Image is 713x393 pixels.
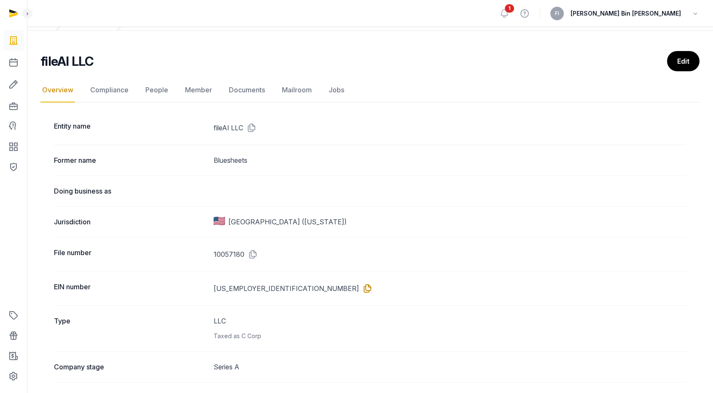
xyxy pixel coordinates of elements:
dd: Bluesheets [214,155,686,165]
a: Member [183,78,214,102]
dd: Series A [214,362,686,372]
a: Documents [227,78,267,102]
dt: Doing business as [54,186,207,196]
dd: [US_EMPLOYER_IDENTIFICATION_NUMBER] [214,282,686,295]
dt: Former name [54,155,207,165]
span: FI [555,11,559,16]
dd: LLC [214,316,686,341]
nav: Tabs [40,78,700,102]
span: [PERSON_NAME] Bin [PERSON_NAME] [571,8,681,19]
dt: File number [54,248,207,261]
a: Edit [667,51,700,71]
dd: 10057180 [214,248,686,261]
h2: fileAI LLC [40,54,94,69]
a: Mailroom [280,78,314,102]
div: Taxed as C Corp [214,331,686,341]
dt: Entity name [54,121,207,135]
a: Jobs [327,78,346,102]
iframe: Chat Widget [561,295,713,393]
a: Compliance [88,78,130,102]
a: Overview [40,78,75,102]
a: People [144,78,170,102]
dt: Company stage [54,362,207,372]
span: 1 [505,4,514,13]
dt: Type [54,316,207,341]
dt: Jurisdiction [54,217,207,227]
button: FI [550,7,564,20]
span: [GEOGRAPHIC_DATA] ([US_STATE]) [228,217,347,227]
dd: fileAI LLC [214,121,686,135]
dt: EIN number [54,282,207,295]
